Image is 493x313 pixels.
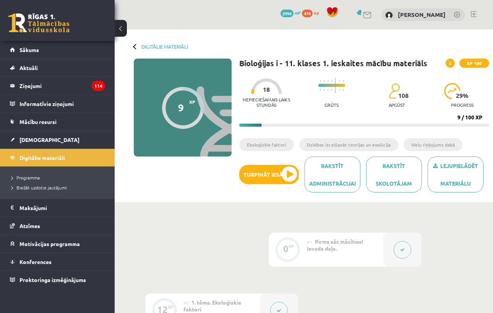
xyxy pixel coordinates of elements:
a: 2994 mP [281,10,301,16]
a: Proktoringa izmēģinājums [10,271,105,289]
li: Ekoloģiskie faktori [239,138,294,151]
a: Rakstīt administrācijai [305,156,360,192]
span: 2994 [281,10,294,17]
span: Konferences [19,258,52,265]
span: #1 [307,239,313,245]
div: 9 [178,102,184,113]
li: Dzīvības izcelšanās teorijas un evolūcija [299,138,398,151]
span: Motivācijas programma [19,240,80,247]
div: XP [289,244,294,248]
img: icon-short-line-57e1e144782c952c97e751825c79c345078a6d821885a25fce030b3d8c18986b.svg [339,80,340,82]
img: icon-short-line-57e1e144782c952c97e751825c79c345078a6d821885a25fce030b3d8c18986b.svg [331,89,332,91]
img: students-c634bb4e5e11cddfef0936a35e636f08e4e9abd3cc4e673bd6f9a4125e45ecb1.svg [389,83,400,99]
span: 29 % [456,92,469,99]
h1: Bioloģijas i - 11. klases 1. ieskaites mācību materiāls [239,59,427,68]
span: Atzīmes [19,222,40,229]
a: Programma [11,174,107,181]
a: Motivācijas programma [10,235,105,253]
img: icon-short-line-57e1e144782c952c97e751825c79c345078a6d821885a25fce030b3d8c18986b.svg [328,89,328,91]
p: progress [451,102,474,108]
img: Viktorija Paņuhno [385,11,393,19]
legend: Informatīvie ziņojumi [19,95,105,112]
span: mP [295,10,301,16]
span: Sākums [19,46,39,53]
span: Programma [11,174,40,181]
span: [DEMOGRAPHIC_DATA] [19,136,79,143]
a: Ziņojumi114 [10,77,105,95]
a: Digitālie materiāli [10,149,105,166]
a: Lejupielādēt materiālu [428,156,483,192]
a: Sākums [10,41,105,59]
span: XP 100 [459,59,489,68]
legend: Ziņojumi [19,77,105,95]
a: Aktuāli [10,59,105,77]
img: icon-long-line-d9ea69661e0d244f92f715978eff75569469978d946b2353a9bb055b3ed8787d.svg [335,78,336,93]
a: Biežāk uzdotie jautājumi [11,184,107,191]
p: Grūts [324,102,339,108]
span: Proktoringa izmēģinājums [19,276,86,283]
div: XP [168,305,173,309]
span: 18 [263,86,270,93]
a: [DEMOGRAPHIC_DATA] [10,131,105,148]
span: #2 [183,300,189,306]
i: 114 [92,81,105,91]
span: Aktuāli [19,64,38,71]
a: Konferences [10,253,105,271]
span: Biežāk uzdotie jautājumi [11,184,67,191]
span: Pirms sāc mācīties! Ievada daļa. [307,238,363,252]
span: XP [189,99,195,104]
p: apgūst [389,102,405,108]
span: Digitālie materiāli [19,154,65,161]
span: 108 [398,92,409,99]
img: icon-short-line-57e1e144782c952c97e751825c79c345078a6d821885a25fce030b3d8c18986b.svg [320,89,321,91]
span: 474 [302,10,313,17]
img: icon-short-line-57e1e144782c952c97e751825c79c345078a6d821885a25fce030b3d8c18986b.svg [328,80,328,82]
div: 12 [157,306,168,313]
a: 474 xp [302,10,323,16]
img: icon-progress-161ccf0a02000e728c5f80fcf4c31c7af3da0e1684b2b1d7c360e028c24a22f1.svg [444,83,461,99]
a: Rakstīt skolotājam [366,156,422,192]
a: [PERSON_NAME] [398,11,446,18]
a: Digitālie materiāli [141,44,188,49]
p: Nepieciešamais laiks stundās [239,97,293,108]
img: icon-short-line-57e1e144782c952c97e751825c79c345078a6d821885a25fce030b3d8c18986b.svg [320,80,321,82]
img: icon-short-line-57e1e144782c952c97e751825c79c345078a6d821885a25fce030b3d8c18986b.svg [331,80,332,82]
span: Mācību resursi [19,118,57,125]
img: icon-short-line-57e1e144782c952c97e751825c79c345078a6d821885a25fce030b3d8c18986b.svg [339,89,340,91]
legend: Maksājumi [19,199,105,217]
a: Atzīmes [10,217,105,235]
a: Informatīvie ziņojumi [10,95,105,112]
img: icon-short-line-57e1e144782c952c97e751825c79c345078a6d821885a25fce030b3d8c18986b.svg [343,89,344,91]
a: Rīgas 1. Tālmācības vidusskola [8,13,70,33]
span: xp [314,10,319,16]
button: Turpināt iesākto [239,165,299,184]
span: 1. tēma. Ekoloģiskie faktori [183,299,241,313]
div: 0 [283,245,289,252]
img: icon-short-line-57e1e144782c952c97e751825c79c345078a6d821885a25fce030b3d8c18986b.svg [343,80,344,82]
a: Mācību resursi [10,113,105,130]
li: Vielu riņķojums dabā [404,138,462,151]
a: Maksājumi [10,199,105,217]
